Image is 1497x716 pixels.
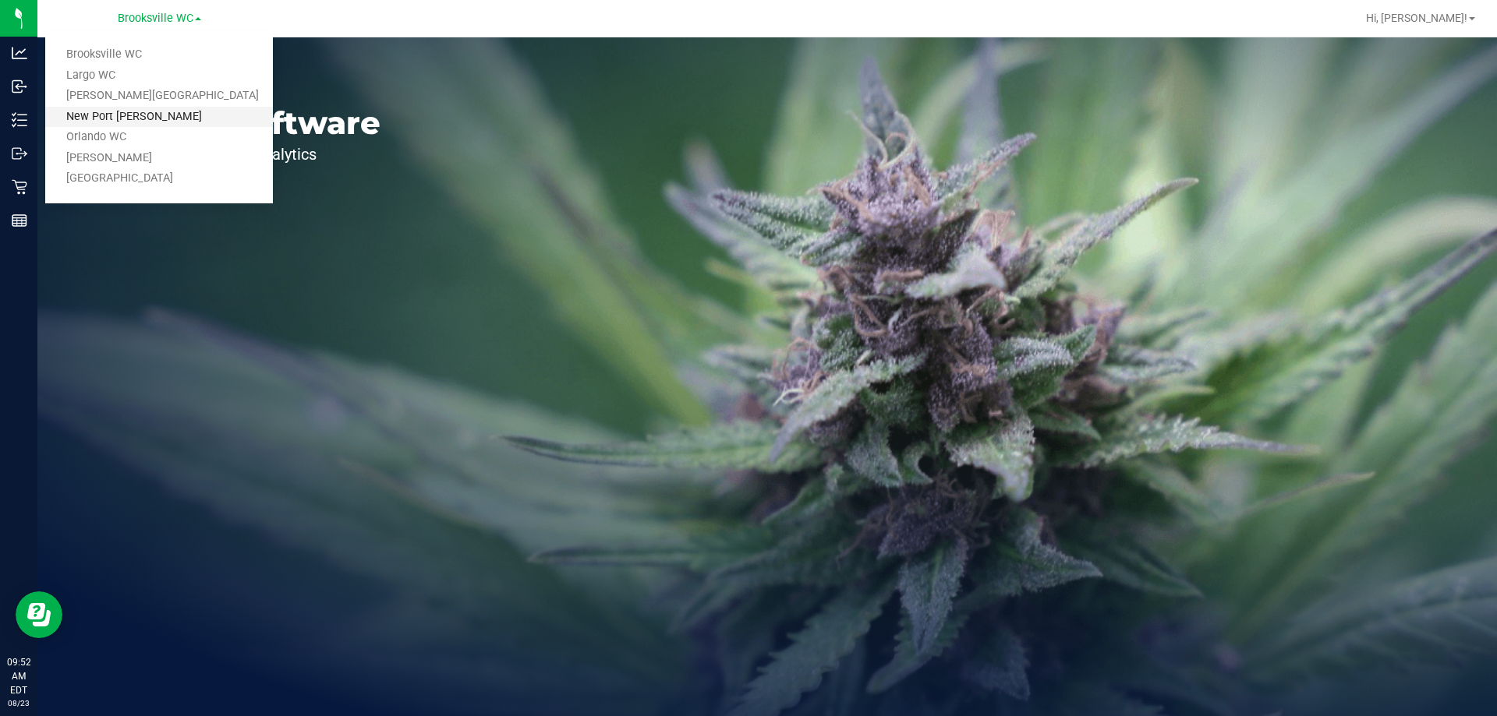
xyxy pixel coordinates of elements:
[118,12,193,25] span: Brooksville WC
[45,107,273,128] a: New Port [PERSON_NAME]
[16,591,62,638] iframe: Resource center
[7,655,30,697] p: 09:52 AM EDT
[12,45,27,61] inline-svg: Analytics
[12,112,27,128] inline-svg: Inventory
[45,127,273,148] a: Orlando WC
[45,148,273,169] a: [PERSON_NAME]
[45,44,273,65] a: Brooksville WC
[45,65,273,86] a: Largo WC
[1366,12,1467,24] span: Hi, [PERSON_NAME]!
[12,79,27,94] inline-svg: Inbound
[12,213,27,228] inline-svg: Reports
[45,168,273,189] a: [GEOGRAPHIC_DATA]
[7,697,30,709] p: 08/23
[45,86,273,107] a: [PERSON_NAME][GEOGRAPHIC_DATA]
[12,146,27,161] inline-svg: Outbound
[12,179,27,195] inline-svg: Retail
